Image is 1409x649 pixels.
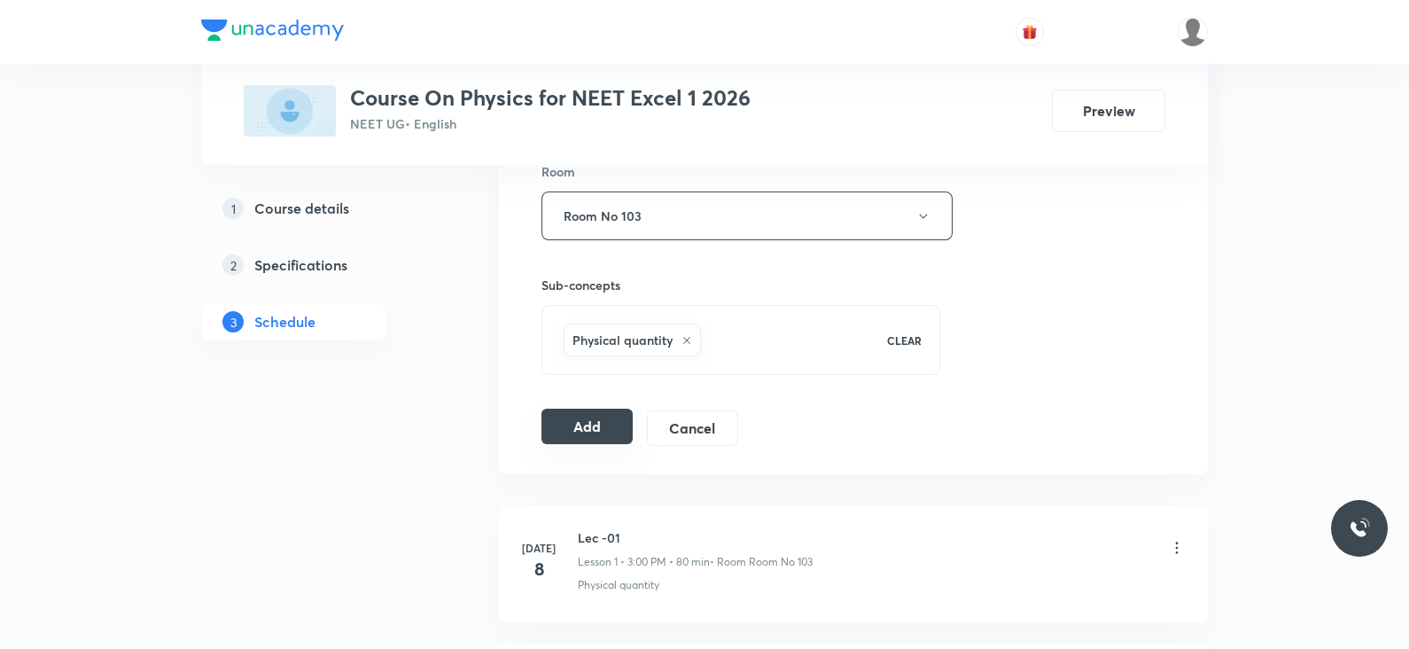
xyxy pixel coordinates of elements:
img: D059849B-D014-4B17-BFEC-7FA614A25897_plus.png [244,85,336,137]
button: Add [541,409,633,444]
a: 2Specifications [201,247,442,283]
img: Company Logo [201,20,344,41]
button: Cancel [647,411,738,446]
p: NEET UG • English [350,114,751,133]
p: 3 [222,311,244,332]
h6: Sub-concepts [541,276,940,294]
h6: [DATE] [521,540,557,556]
img: ttu [1349,518,1370,539]
p: CLEAR [887,332,922,348]
button: Preview [1052,90,1165,132]
h5: Specifications [254,254,347,276]
h3: Course On Physics for NEET Excel 1 2026 [350,85,751,111]
h6: Room [541,162,575,181]
h6: Physical quantity [572,331,673,349]
button: avatar [1016,18,1044,46]
h5: Schedule [254,311,315,332]
a: 1Course details [201,191,442,226]
img: Saniya Tarannum [1178,17,1208,47]
a: Company Logo [201,20,344,45]
p: • Room Room No 103 [710,554,813,570]
p: Lesson 1 • 3:00 PM • 80 min [578,554,710,570]
p: 1 [222,198,244,219]
p: Physical quantity [578,577,659,593]
p: 2 [222,254,244,276]
button: Room No 103 [541,192,953,240]
h6: Lec -01 [578,528,813,547]
img: avatar [1022,24,1038,40]
h5: Course details [254,198,349,219]
h4: 8 [521,556,557,583]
